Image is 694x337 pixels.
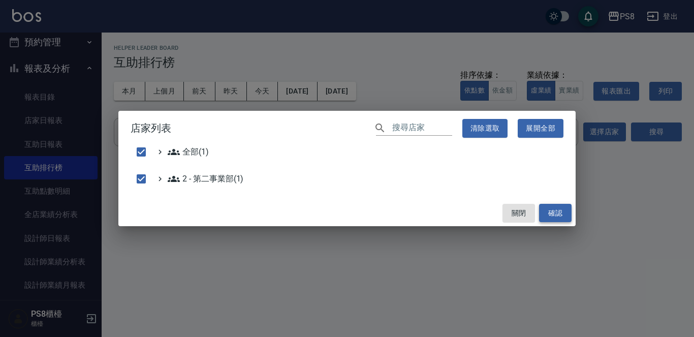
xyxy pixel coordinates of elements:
h2: 店家列表 [118,111,576,146]
input: 搜尋店家 [392,121,452,136]
button: 展開全部 [518,119,563,138]
button: 清除選取 [462,119,508,138]
button: 關閉 [502,204,535,223]
span: 2 - 第二事業部(1) [168,173,243,185]
span: 全部(1) [168,146,209,158]
button: 確認 [539,204,572,223]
